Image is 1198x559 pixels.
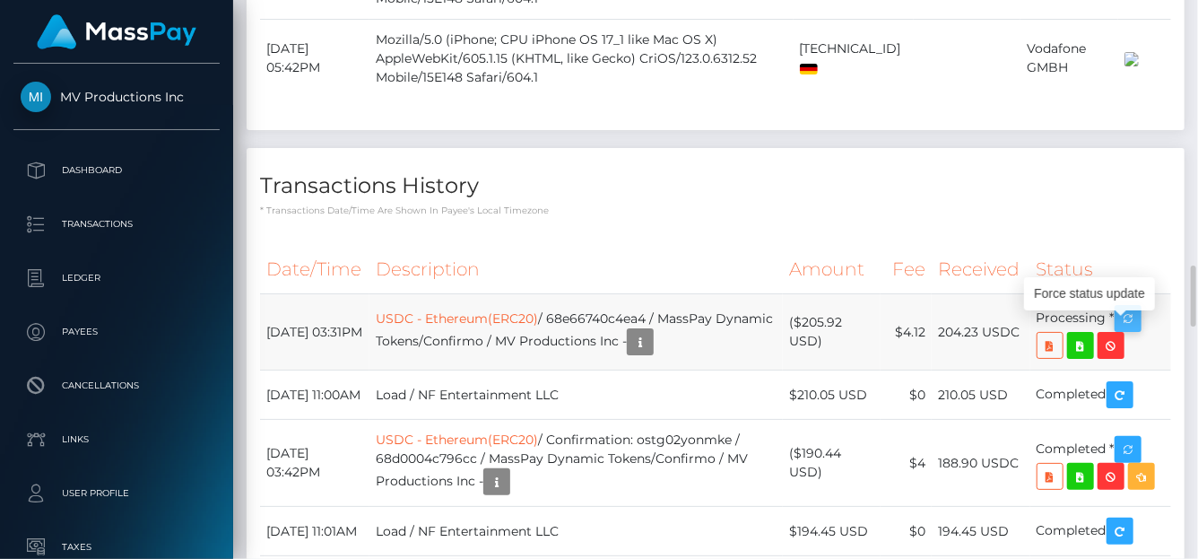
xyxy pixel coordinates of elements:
td: [DATE] 03:31PM [260,294,369,371]
td: / 68e66740c4ea4 / MassPay Dynamic Tokens/Confirmo / MV Productions Inc - [369,294,783,371]
p: User Profile [21,480,213,507]
td: / Confirmation: ostg02yonmke / 68d0004c796cc / MassPay Dynamic Tokens/Confirmo / MV Productions I... [369,420,783,507]
td: Mozilla/5.0 (iPhone; CPU iPhone OS 17_1 like Mac OS X) AppleWebKit/605.1.15 (KHTML, like Gecko) C... [369,19,794,98]
td: Completed * [1030,420,1171,507]
td: ($190.44 USD) [783,420,881,507]
a: Cancellations [13,363,220,408]
td: $210.05 USD [783,371,881,420]
h4: Transactions History [260,170,1171,202]
td: Completed [1030,507,1171,556]
td: 188.90 USDC [932,420,1030,507]
td: Load / NF Entertainment LLC [369,371,783,420]
td: $4.12 [881,294,932,371]
td: Vodafone GMBH [1020,19,1118,98]
p: Dashboard [21,157,213,184]
a: Ledger [13,256,220,301]
td: [DATE] 05:42PM [260,19,369,98]
td: Processing * [1030,294,1171,371]
td: [DATE] 03:42PM [260,420,369,507]
p: * Transactions date/time are shown in payee's local timezone [260,204,1171,217]
a: Payees [13,310,220,354]
a: Transactions [13,202,220,247]
a: Dashboard [13,148,220,193]
td: $0 [881,371,932,420]
th: Amount [783,245,881,294]
td: 210.05 USD [932,371,1030,420]
img: 200x100 [1124,52,1139,66]
p: Links [21,426,213,453]
th: Status [1030,245,1171,294]
a: Links [13,417,220,462]
td: 194.45 USD [932,507,1030,556]
a: USDC - Ethereum(ERC20) [376,310,538,327]
img: MassPay Logo [37,14,196,49]
td: [TECHNICAL_ID] [794,19,914,98]
p: Payees [21,319,213,345]
td: [DATE] 11:00AM [260,371,369,420]
td: $4 [881,420,932,507]
td: 204.23 USDC [932,294,1030,371]
a: User Profile [13,471,220,516]
td: $0 [881,507,932,556]
p: Cancellations [21,372,213,399]
th: Fee [881,245,932,294]
td: Load / NF Entertainment LLC [369,507,783,556]
p: Ledger [21,265,213,292]
th: Description [369,245,783,294]
th: Received [932,245,1030,294]
div: Force status update [1024,277,1155,310]
img: MV Productions Inc [21,82,51,112]
th: Date/Time [260,245,369,294]
td: [DATE] 11:01AM [260,507,369,556]
img: de.png [800,64,818,74]
a: USDC - Ethereum(ERC20) [376,432,538,448]
span: MV Productions Inc [13,89,220,105]
td: ($205.92 USD) [783,294,881,371]
td: $194.45 USD [783,507,881,556]
td: Completed [1030,371,1171,420]
p: Transactions [21,211,213,238]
